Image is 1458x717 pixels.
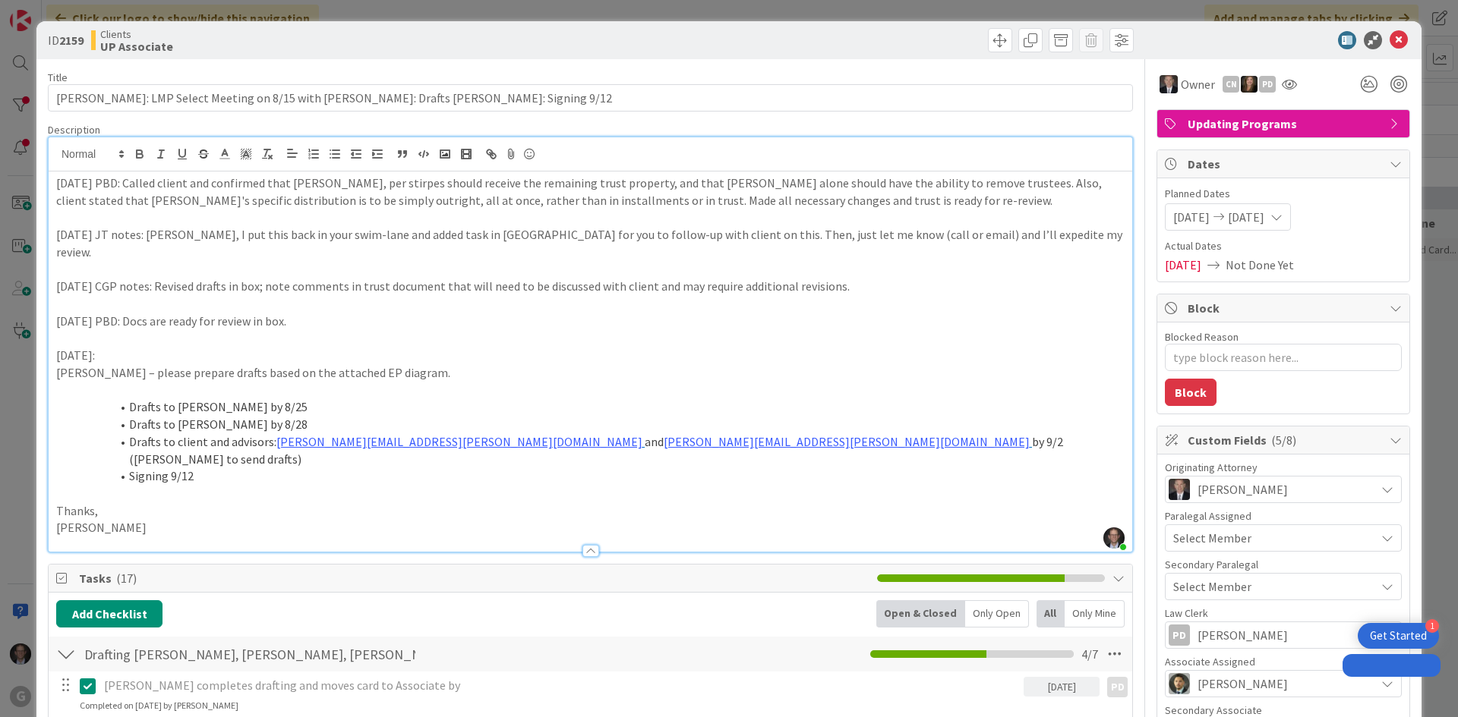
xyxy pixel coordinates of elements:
[664,434,1030,449] a: [PERSON_NAME][EMAIL_ADDRESS][PERSON_NAME][DOMAIN_NAME]
[1188,431,1382,449] span: Custom Fields
[1165,511,1402,521] div: Paralegal Assigned
[1188,115,1382,133] span: Updating Programs
[1173,529,1251,547] span: Select Member
[1425,619,1439,633] div: 1
[48,31,84,49] span: ID
[56,226,1125,260] p: [DATE] JT notes: [PERSON_NAME], I put this back in your swim-lane and added task in [GEOGRAPHIC_D...
[1173,577,1251,596] span: Select Member
[965,600,1029,627] div: Only Open
[276,434,642,449] a: [PERSON_NAME][EMAIL_ADDRESS][PERSON_NAME][DOMAIN_NAME]
[1165,379,1217,406] button: Block
[1228,208,1264,226] span: [DATE]
[1370,628,1427,643] div: Get Started
[56,502,1125,520] p: Thanks,
[1165,256,1201,274] span: [DATE]
[56,175,1125,209] p: [DATE] PBD: Called client and confirmed that [PERSON_NAME], per stirpes should receive the remain...
[56,347,1125,364] p: [DATE]:
[1358,623,1439,649] div: Open Get Started checklist, remaining modules: 1
[1173,208,1210,226] span: [DATE]
[1037,600,1065,627] div: All
[1165,186,1402,202] span: Planned Dates
[1241,76,1258,93] img: SB
[1165,656,1402,667] div: Associate Assigned
[1103,527,1125,549] img: pCtiUecoMaor5FdWssMd58zeQM0RUorB.jpg
[74,467,1125,485] li: Signing 9/12
[56,313,1125,330] p: [DATE] PBD: Docs are ready for review in box.
[1169,673,1190,694] img: CG
[1169,479,1190,500] img: BG
[56,519,1125,536] p: [PERSON_NAME]
[80,699,238,712] div: Completed on [DATE] by [PERSON_NAME]
[79,569,869,587] span: Tasks
[48,84,1133,112] input: type card name here...
[1165,705,1402,715] div: Secondary Associate
[1271,432,1296,448] span: ( 5/8 )
[104,677,1018,694] p: [PERSON_NAME] completes drafting and moves card to Associate by
[1165,238,1402,254] span: Actual Dates
[59,33,84,48] b: 2159
[1259,76,1276,93] div: PD
[1107,677,1128,697] div: PD
[79,640,421,668] input: Add Checklist...
[1165,330,1239,344] label: Blocked Reason
[74,416,1125,433] li: Drafts to [PERSON_NAME] by 8/28
[1065,600,1125,627] div: Only Mine
[1226,256,1294,274] span: Not Done Yet
[1188,155,1382,173] span: Dates
[1181,75,1215,93] span: Owner
[56,364,1125,382] p: [PERSON_NAME] – please prepare drafts based on the attached EP diagram.
[100,40,173,52] b: UP Associate
[1024,677,1100,697] div: [DATE]
[48,123,100,137] span: Description
[1198,675,1288,693] span: [PERSON_NAME]
[116,571,137,586] span: ( 17 )
[1165,559,1402,570] div: Secondary Paralegal
[100,28,173,40] span: Clients
[876,600,965,627] div: Open & Closed
[56,278,1125,295] p: [DATE] CGP notes: Revised drafts in box; note comments in trust document that will need to be dis...
[48,71,68,84] label: Title
[1198,480,1288,498] span: [PERSON_NAME]
[1160,75,1178,93] img: BG
[1169,624,1190,646] div: PD
[1165,462,1402,473] div: Originating Attorney
[56,600,163,627] button: Add Checklist
[74,433,1125,467] li: Drafts to client and advisors: and by 9/2 ([PERSON_NAME] to send drafts)
[1198,626,1288,644] span: [PERSON_NAME]
[74,398,1125,416] li: Drafts to [PERSON_NAME] by 8/25
[1223,76,1239,93] div: CN
[1188,299,1382,317] span: Block
[1081,645,1098,663] span: 4 / 7
[1165,608,1402,618] div: Law Clerk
